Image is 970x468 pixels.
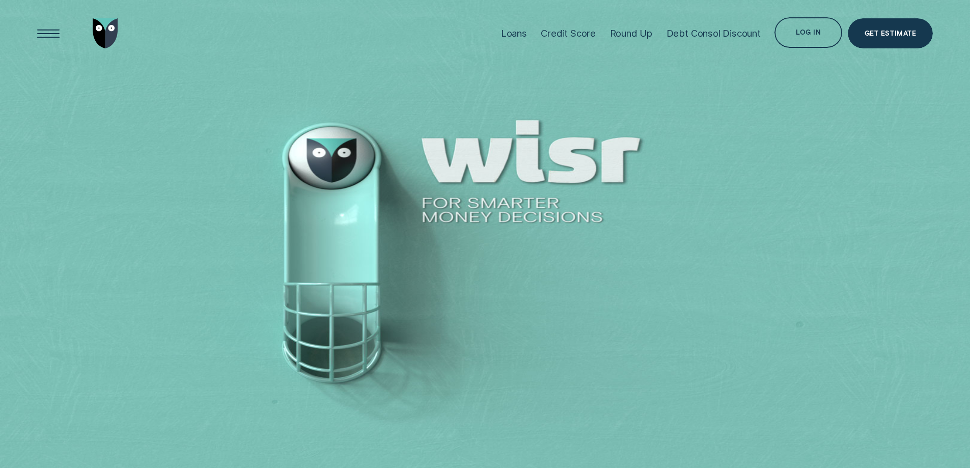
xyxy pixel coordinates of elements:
[774,17,842,48] button: Log in
[33,18,64,49] button: Open Menu
[93,18,118,49] img: Wisr
[501,27,527,39] div: Loans
[610,27,653,39] div: Round Up
[541,27,596,39] div: Credit Score
[667,27,761,39] div: Debt Consol Discount
[848,18,933,49] a: Get Estimate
